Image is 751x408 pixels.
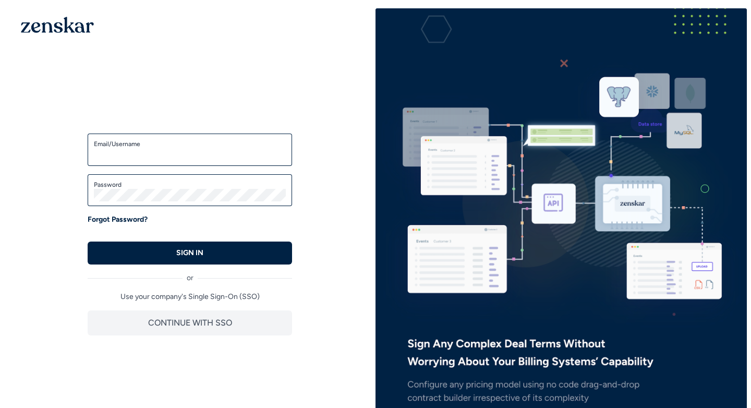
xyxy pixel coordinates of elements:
[176,248,203,258] p: SIGN IN
[88,292,292,302] p: Use your company's Single Sign-On (SSO)
[94,140,286,148] label: Email/Username
[88,242,292,265] button: SIGN IN
[21,17,94,33] img: 1OGAJ2xQqyY4LXKgY66KYq0eOWRCkrZdAb3gUhuVAqdWPZE9SRJmCz+oDMSn4zDLXe31Ii730ItAGKgCKgCCgCikA4Av8PJUP...
[88,310,292,335] button: CONTINUE WITH SSO
[88,265,292,283] div: or
[94,181,286,189] label: Password
[88,214,148,225] a: Forgot Password?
